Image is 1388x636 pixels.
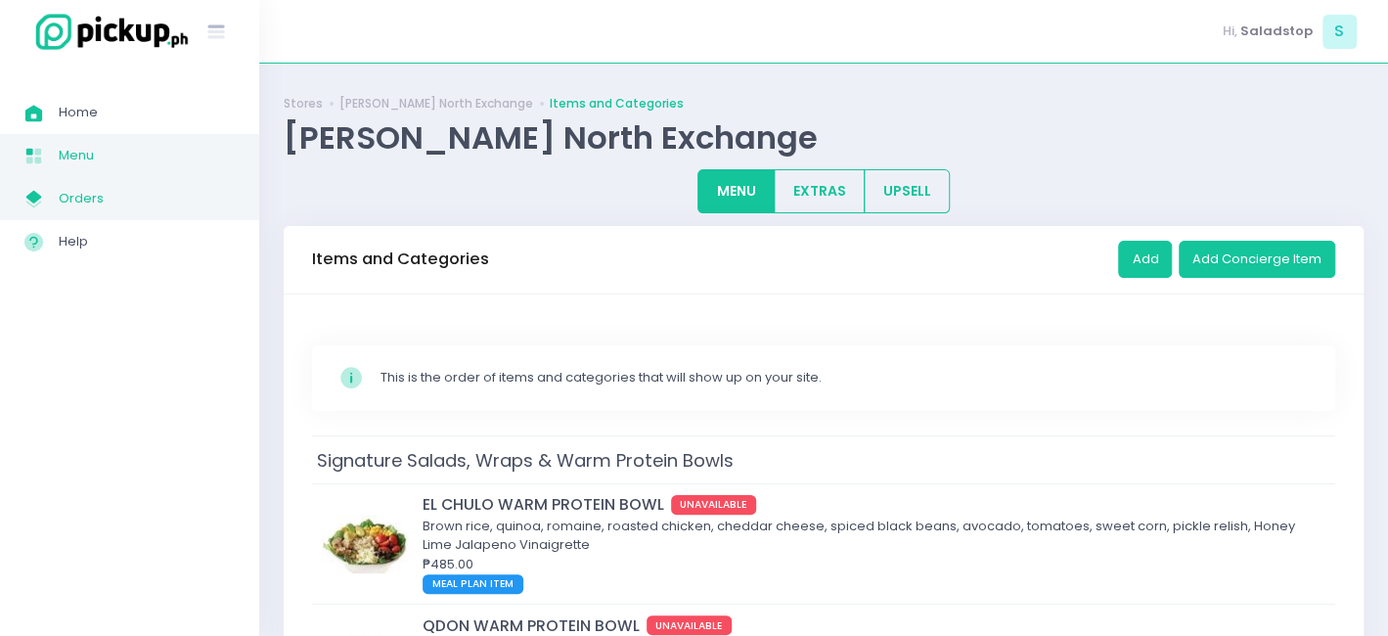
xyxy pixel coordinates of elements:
button: MENU [697,169,775,213]
span: S [1322,15,1357,49]
img: logo [24,11,191,53]
span: Home [59,100,235,125]
div: This is the order of items and categories that will show up on your site. [381,368,1309,387]
div: EL CHULO WARM PROTEIN BOWL [423,493,1320,516]
button: EXTRAS [774,169,865,213]
div: Large button group [697,169,950,213]
span: Signature Salads, Wraps & Warm Protein Bowls [312,443,739,477]
span: Saladstop [1240,22,1313,41]
a: [PERSON_NAME] North Exchange [339,95,533,113]
div: [PERSON_NAME] North Exchange [284,118,1364,157]
span: Orders [59,186,235,211]
span: Menu [59,143,235,168]
div: Brown rice, quinoa, romaine, roasted chicken, cheddar cheese, spiced black beans, avocado, tomato... [423,517,1320,555]
td: EL CHULO WARM PROTEIN BOWLEL CHULO WARM PROTEIN BOWLUNAVAILABLEBrown rice, quinoa, romaine, roast... [312,483,1335,604]
button: Add Concierge Item [1179,241,1335,278]
button: UPSELL [864,169,950,213]
a: Items and Categories [550,95,684,113]
h3: Items and Categories [312,250,489,269]
span: UNAVAILABLE [671,495,757,515]
div: ₱485.00 [423,555,1320,574]
span: MEAL PLAN ITEM [423,574,523,594]
a: Stores [284,95,323,113]
img: EL CHULO WARM PROTEIN BOWL [322,515,410,573]
button: Add [1118,241,1172,278]
span: Hi, [1223,22,1237,41]
span: Help [59,229,235,254]
span: UNAVAILABLE [647,615,733,635]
